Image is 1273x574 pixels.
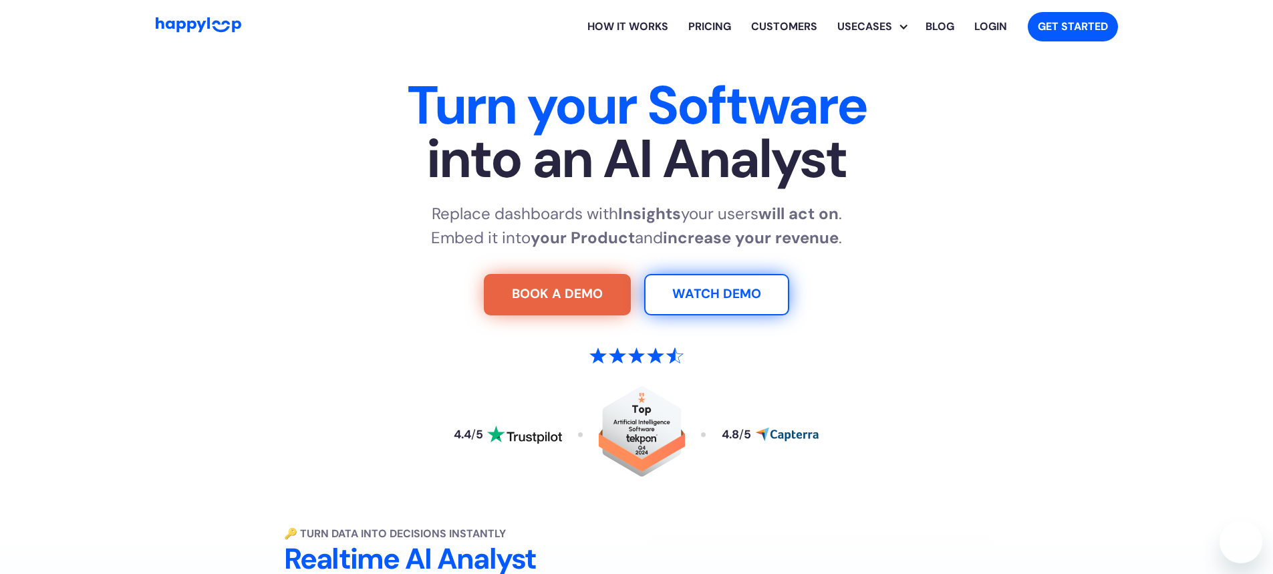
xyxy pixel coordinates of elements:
iframe: Botón para iniciar la ventana de mensajería [1220,521,1262,563]
strong: your Product [531,227,635,248]
div: Usecases [837,5,915,48]
div: Usecases [827,19,902,35]
div: Explore HappyLoop use cases [827,5,915,48]
span: into an AI Analyst [220,132,1054,186]
a: Watch Demo [644,274,789,315]
div: 4.8 5 [722,429,751,441]
strong: Insights [618,203,681,224]
a: Go to Home Page [156,17,241,36]
div: 4.4 5 [454,429,483,441]
a: Read reviews about HappyLoop on Tekpon [599,386,686,483]
span: / [739,427,744,442]
strong: will act on [758,203,839,224]
strong: 🔑 Turn Data into Decisions Instantly [284,527,506,541]
span: / [471,427,476,442]
a: Read reviews about HappyLoop on Capterra [722,427,819,442]
a: Read reviews about HappyLoop on Trustpilot [454,426,562,444]
a: Try For Free [484,274,631,315]
img: HappyLoop Logo [156,17,241,33]
a: Learn how HappyLoop works [741,5,827,48]
a: Learn how HappyLoop works [577,5,678,48]
a: Log in to your HappyLoop account [964,5,1017,48]
a: Visit the HappyLoop blog for insights [915,5,964,48]
p: Replace dashboards with your users . Embed it into and . [431,202,842,250]
strong: increase your revenue [663,227,839,248]
a: Get started with HappyLoop [1028,12,1118,41]
h1: Turn your Software [220,79,1054,186]
a: View HappyLoop pricing plans [678,5,741,48]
